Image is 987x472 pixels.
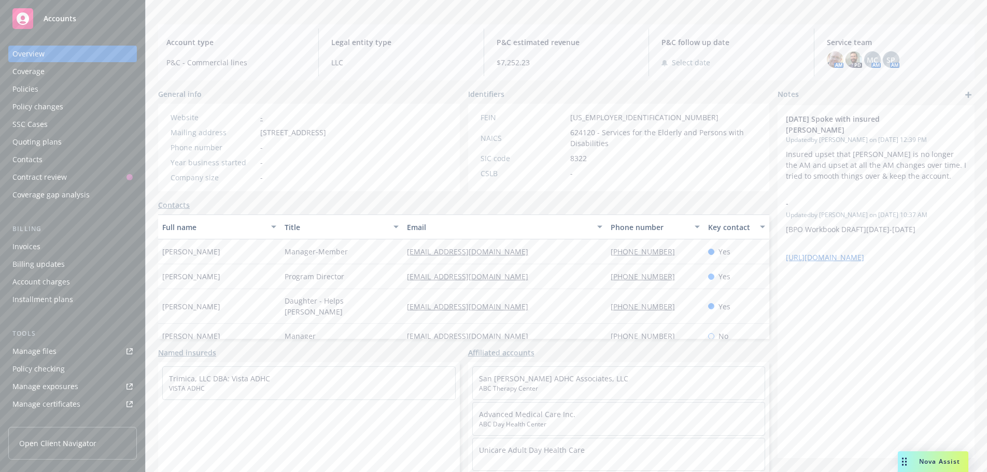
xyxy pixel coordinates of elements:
span: 624120 - Services for the Elderly and Persons with Disabilities [570,127,757,149]
a: Accounts [8,4,137,33]
span: Manager [285,331,316,341]
span: - [786,198,939,209]
button: Phone number [607,214,704,239]
span: Accounts [44,15,76,23]
a: [URL][DOMAIN_NAME] [786,252,864,262]
div: Coverage [12,63,45,80]
div: Phone number [611,222,689,233]
span: Updated by [PERSON_NAME] on [DATE] 10:37 AM [786,210,966,220]
a: Policy checking [8,361,137,377]
a: [PHONE_NUMBER] [611,247,683,256]
a: [EMAIL_ADDRESS][DOMAIN_NAME] [407,247,537,256]
a: Contacts [8,151,137,168]
a: Coverage [8,63,137,80]
span: General info [158,89,202,99]
div: Policy changes [12,98,63,115]
a: Manage certificates [8,396,137,412]
span: Nova Assist [919,457,960,466]
div: Key contact [708,222,754,233]
div: FEIN [481,112,566,123]
button: Full name [158,214,280,239]
span: 8322 [570,153,587,164]
div: Contacts [12,151,43,168]
span: LLC [331,57,471,68]
div: Policy checking [12,361,65,377]
a: Trimica, LLC DBA: Vista ADHC [169,374,270,383]
div: Title [285,222,387,233]
span: ABC Therapy Center [479,384,759,393]
div: SSC Cases [12,116,48,133]
a: San [PERSON_NAME] ADHC Associates, LLC [479,374,628,383]
div: Billing updates [12,256,65,273]
a: [PHONE_NUMBER] [611,302,683,311]
span: Notes [778,89,799,101]
a: Policies [8,81,137,97]
button: Title [280,214,403,239]
div: Manage certificates [12,396,80,412]
a: Coverage gap analysis [8,187,137,203]
span: [DATE] Spoke with insured [PERSON_NAME] [786,113,939,135]
a: Named insureds [158,347,216,358]
span: [PERSON_NAME] [162,246,220,257]
a: Unicare Adult Day Health Care [479,445,585,455]
button: Email [403,214,607,239]
button: Key contact [704,214,769,239]
span: - [260,172,263,183]
div: Mailing address [171,127,256,138]
div: NAICS [481,133,566,144]
div: Quoting plans [12,134,62,150]
img: photo [827,51,843,68]
div: Invoices [12,238,40,255]
div: CSLB [481,168,566,179]
a: Billing updates [8,256,137,273]
div: Tools [8,328,137,339]
span: P&C - Commercial lines [166,57,306,68]
span: ABC Day Health Center [479,420,759,429]
a: Overview [8,46,137,62]
div: Policies [12,81,38,97]
span: [PERSON_NAME] [162,301,220,312]
span: VISTA ADHC [169,384,449,393]
a: Installment plans [8,291,137,308]
span: Service team [827,37,966,48]
span: [PERSON_NAME] [162,331,220,341]
a: Account charges [8,274,137,290]
span: Updated by [PERSON_NAME] on [DATE] 12:39 PM [786,135,966,145]
a: Contacts [158,199,190,210]
a: Manage exposures [8,378,137,395]
span: Yes [718,246,730,257]
div: Website [171,112,256,123]
button: Nova Assist [898,451,968,472]
span: No [718,331,728,341]
span: Legal entity type [331,37,471,48]
span: Yes [718,301,730,312]
div: Manage exposures [12,378,78,395]
span: [STREET_ADDRESS] [260,127,326,138]
div: Manage files [12,343,57,360]
a: Quoting plans [8,134,137,150]
div: Email [407,222,591,233]
span: [US_EMPLOYER_IDENTIFICATION_NUMBER] [570,112,718,123]
span: Select date [672,57,710,68]
div: [DATE] Spoke with insured [PERSON_NAME]Updatedby [PERSON_NAME] on [DATE] 12:39 PMInsured upset th... [778,105,975,190]
div: Company size [171,172,256,183]
div: Contract review [12,169,67,185]
span: Open Client Navigator [19,438,96,449]
a: Policy changes [8,98,137,115]
a: Affiliated accounts [468,347,534,358]
img: photo [845,51,862,68]
span: SP [886,54,895,65]
div: Full name [162,222,265,233]
a: Invoices [8,238,137,255]
div: SIC code [481,153,566,164]
a: [EMAIL_ADDRESS][DOMAIN_NAME] [407,302,537,311]
a: [PHONE_NUMBER] [611,331,683,341]
div: Installment plans [12,291,73,308]
p: [BPO Workbook DRAFT][DATE]-[DATE] [786,224,966,235]
span: Daughter - Helps [PERSON_NAME] [285,295,399,317]
a: [EMAIL_ADDRESS][DOMAIN_NAME] [407,331,537,341]
div: Year business started [171,157,256,168]
a: SSC Cases [8,116,137,133]
a: Contract review [8,169,137,185]
span: - [260,157,263,168]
